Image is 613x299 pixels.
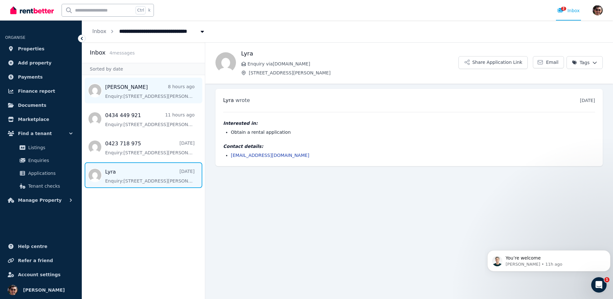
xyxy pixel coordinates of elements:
[18,59,52,67] span: Add property
[136,6,146,14] span: Ctrl
[458,56,528,69] button: Share Application Link
[18,196,62,204] span: Manage Property
[8,154,74,167] a: Enquiries
[105,83,195,99] a: [PERSON_NAME]8 hours agoEnquiry:[STREET_ADDRESS][PERSON_NAME].
[148,8,150,13] span: k
[8,285,18,295] img: David Lin
[546,59,558,65] span: Email
[248,61,458,67] span: Enquiry via [DOMAIN_NAME]
[5,194,77,207] button: Manage Property
[105,112,195,128] a: 0434 449 92111 hours agoEnquiry:[STREET_ADDRESS][PERSON_NAME].
[5,71,77,83] a: Payments
[92,28,106,34] a: Inbox
[18,115,49,123] span: Marketplace
[572,59,590,66] span: Tags
[557,7,580,14] div: Inbox
[8,180,74,192] a: Tenant checks
[533,56,564,68] a: Email
[5,85,77,98] a: Finance report
[231,153,309,158] a: [EMAIL_ADDRESS][DOMAIN_NAME]
[223,143,595,149] h4: Contact details:
[23,286,65,294] span: [PERSON_NAME]
[5,127,77,140] button: Find a tenant
[18,257,53,264] span: Refer a friend
[28,169,71,177] span: Applications
[5,240,77,253] a: Help centre
[5,254,77,267] a: Refer a friend
[592,5,603,15] img: David Lin
[249,70,458,76] span: [STREET_ADDRESS][PERSON_NAME]
[5,113,77,126] a: Marketplace
[8,141,74,154] a: Listings
[5,35,25,40] span: ORGANISE
[10,5,54,15] img: RentBetter
[604,277,609,282] span: 1
[485,237,613,282] iframe: Intercom notifications message
[241,49,458,58] h1: Lyra
[82,21,216,42] nav: Breadcrumb
[18,45,45,53] span: Properties
[215,52,236,73] img: Lyra
[105,168,195,184] a: Lyra[DATE]Enquiry:[STREET_ADDRESS][PERSON_NAME].
[5,56,77,69] a: Add property
[567,56,603,69] button: Tags
[5,268,77,281] a: Account settings
[28,157,71,164] span: Enquiries
[18,73,43,81] span: Payments
[223,120,595,126] h4: Interested in:
[561,7,566,11] span: 2
[18,101,46,109] span: Documents
[18,87,55,95] span: Finance report
[82,63,205,75] div: Sorted by date
[109,50,135,56] span: 4 message s
[28,182,71,190] span: Tenant checks
[28,144,71,151] span: Listings
[591,277,607,293] iframe: Intercom live chat
[90,48,105,57] h2: Inbox
[8,167,74,180] a: Applications
[5,99,77,112] a: Documents
[5,42,77,55] a: Properties
[82,75,205,191] nav: Message list
[105,140,195,156] a: 0423 718 975[DATE]Enquiry:[STREET_ADDRESS][PERSON_NAME].
[580,98,595,103] time: [DATE]
[18,130,52,137] span: Find a tenant
[223,97,234,103] span: Lyra
[235,97,250,103] span: wrote
[18,271,61,278] span: Account settings
[18,243,47,250] span: Help centre
[231,129,595,135] li: Obtain a rental application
